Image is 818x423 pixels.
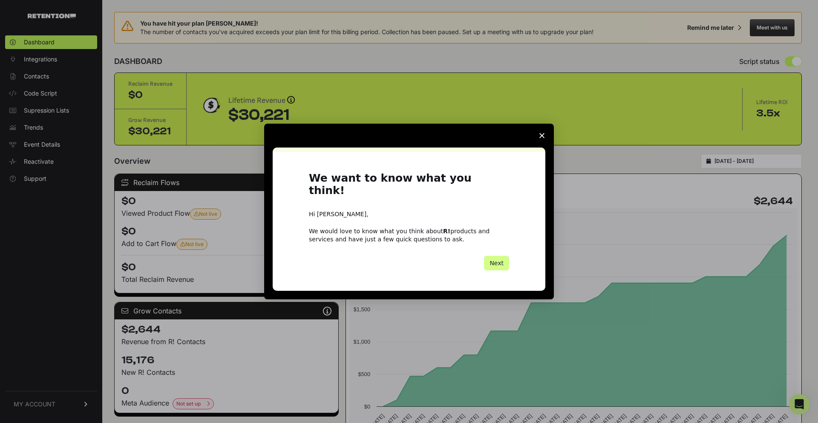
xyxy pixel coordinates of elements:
[309,227,509,243] div: We would love to know what you think about products and services and have just a few quick questi...
[443,228,450,235] b: R!
[530,124,554,148] span: Close survey
[484,256,509,270] button: Next
[309,210,509,219] div: Hi [PERSON_NAME],
[309,172,509,202] h1: We want to know what you think!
